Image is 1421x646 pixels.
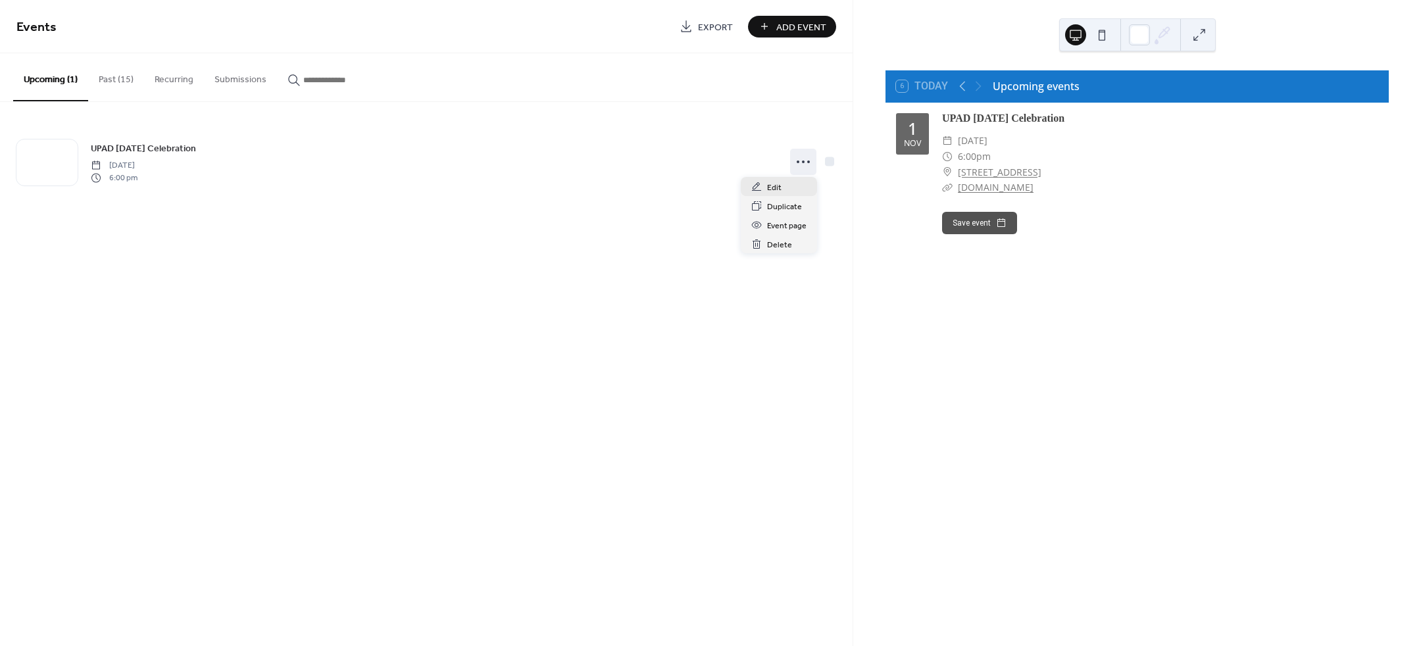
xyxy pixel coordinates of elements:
[144,53,204,100] button: Recurring
[13,53,88,101] button: Upcoming (1)
[767,219,807,233] span: Event page
[91,160,137,172] span: [DATE]
[942,164,953,180] div: ​
[748,16,836,37] button: Add Event
[908,120,917,137] div: 1
[958,181,1034,193] a: [DOMAIN_NAME]
[767,238,792,252] span: Delete
[91,141,196,156] a: UPAD [DATE] Celebration
[776,20,826,34] span: Add Event
[942,212,1017,234] button: Save event
[993,78,1080,94] div: Upcoming events
[942,133,953,149] div: ​
[698,20,733,34] span: Export
[91,142,196,156] span: UPAD [DATE] Celebration
[942,180,953,195] div: ​
[767,200,802,214] span: Duplicate
[942,149,953,164] div: ​
[16,14,57,40] span: Events
[942,112,1064,124] a: UPAD [DATE] Celebration
[958,133,987,149] span: [DATE]
[904,139,921,148] div: Nov
[958,149,991,164] span: 6:00pm
[88,53,144,100] button: Past (15)
[204,53,277,100] button: Submissions
[670,16,743,37] a: Export
[767,181,782,195] span: Edit
[91,172,137,184] span: 6:00 pm
[958,164,1041,180] a: [STREET_ADDRESS]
